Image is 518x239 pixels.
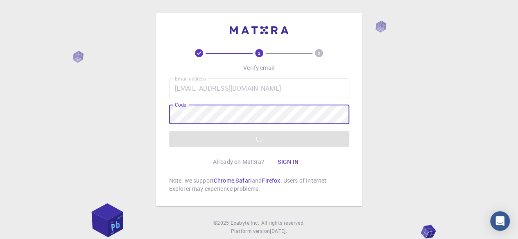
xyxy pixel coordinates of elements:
button: Sign in [271,154,305,170]
span: [DATE] . [270,228,287,234]
span: Exabyte Inc. [231,219,259,226]
text: 3 [318,50,320,56]
div: Open Intercom Messenger [490,211,510,231]
a: Chrome [214,176,234,184]
text: 2 [258,50,260,56]
p: Note: we support , and . Users of Internet Explorer may experience problems. [169,176,349,193]
p: Verify email [243,64,275,72]
label: Email address [175,75,206,82]
a: [DATE]. [270,227,287,235]
a: Firefox [262,176,280,184]
a: Safari [235,176,252,184]
span: All rights reserved. [261,219,305,227]
p: Already on Mat3ra? [213,158,265,166]
label: Code [175,101,186,108]
a: Exabyte Inc. [231,219,259,227]
span: © 2025 [213,219,231,227]
span: Platform version [231,227,270,235]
